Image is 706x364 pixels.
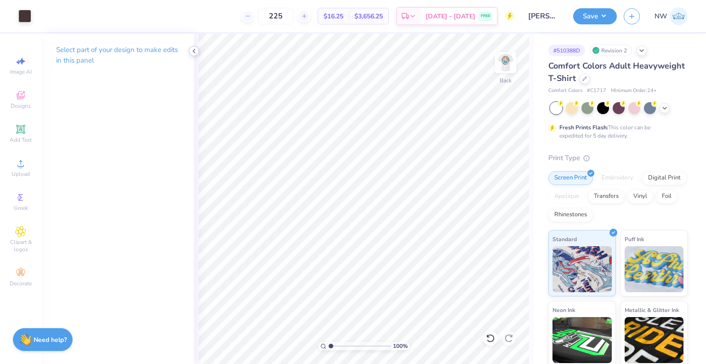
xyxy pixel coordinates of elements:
span: $16.25 [324,12,343,21]
span: Comfort Colors [548,87,582,95]
a: NW [655,7,688,25]
div: Print Type [548,153,688,163]
img: Neon Ink [552,317,612,363]
span: Image AI [10,68,32,75]
span: # C1717 [587,87,606,95]
div: Back [500,76,512,85]
input: Untitled Design [521,7,566,25]
input: – – [258,8,294,24]
span: Greek [14,204,28,212]
div: Applique [548,190,585,203]
span: Designs [11,102,31,110]
div: Transfers [588,190,625,203]
span: Add Text [10,136,32,144]
span: $3,656.25 [354,12,383,21]
span: Standard [552,234,577,244]
span: Comfort Colors Adult Heavyweight T-Shirt [548,60,685,84]
span: [DATE] - [DATE] [426,12,475,21]
button: Save [573,8,617,24]
div: Embroidery [596,171,639,185]
strong: Fresh Prints Flash: [559,124,608,131]
span: Clipart & logos [5,238,37,253]
div: This color can be expedited for 5 day delivery. [559,123,672,140]
div: # 510388D [548,45,585,56]
span: NW [655,11,667,22]
span: Decorate [10,280,32,287]
span: 100 % [393,342,408,350]
div: Rhinestones [548,208,593,222]
p: Select part of your design to make edits in this panel [56,45,179,66]
img: Metallic & Glitter Ink [625,317,684,363]
span: Puff Ink [625,234,644,244]
img: Puff Ink [625,246,684,292]
img: Back [496,53,515,72]
span: Minimum Order: 24 + [611,87,657,95]
div: Vinyl [627,190,653,203]
img: Standard [552,246,612,292]
span: FREE [481,13,490,19]
img: Nathan Weatherton [670,7,688,25]
div: Foil [656,190,678,203]
span: Upload [11,170,30,178]
div: Revision 2 [590,45,632,56]
strong: Need help? [34,335,67,344]
span: Neon Ink [552,305,575,315]
div: Digital Print [642,171,687,185]
span: Metallic & Glitter Ink [625,305,679,315]
div: Screen Print [548,171,593,185]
